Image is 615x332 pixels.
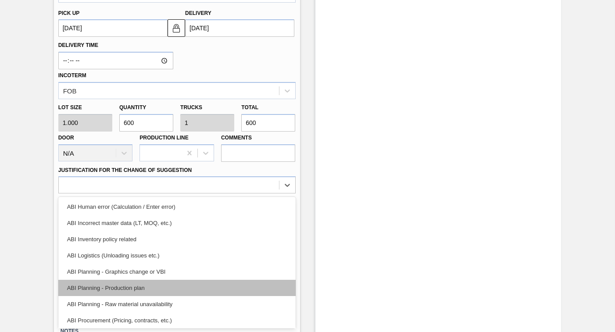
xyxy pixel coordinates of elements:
[58,10,80,16] label: Pick up
[171,23,182,33] img: locked
[58,19,168,37] input: mm/dd/yyyy
[185,19,294,37] input: mm/dd/yyyy
[58,167,192,173] label: Justification for the Change of Suggestion
[58,199,296,215] div: ABI Human error (Calculation / Enter error)
[139,135,188,141] label: Production Line
[58,247,296,264] div: ABI Logistics (Unloading issues etc.)
[58,72,86,79] label: Incoterm
[180,104,202,111] label: Trucks
[168,19,185,37] button: locked
[58,296,296,312] div: ABI Planning - Raw material unavailability
[58,196,296,208] label: Observation
[58,280,296,296] div: ABI Planning - Production plan
[58,264,296,280] div: ABI Planning - Graphics change or VBI
[58,215,296,231] div: ABI Incorrect master data (LT, MOQ, etc.)
[221,132,296,144] label: Comments
[58,312,296,328] div: ABI Procurement (Pricing, contracts, etc.)
[185,10,211,16] label: Delivery
[119,104,146,111] label: Quantity
[58,101,112,114] label: Lot size
[58,135,74,141] label: Door
[63,87,77,94] div: FOB
[58,39,173,52] label: Delivery Time
[58,231,296,247] div: ABI Inventory policy related
[241,104,258,111] label: Total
